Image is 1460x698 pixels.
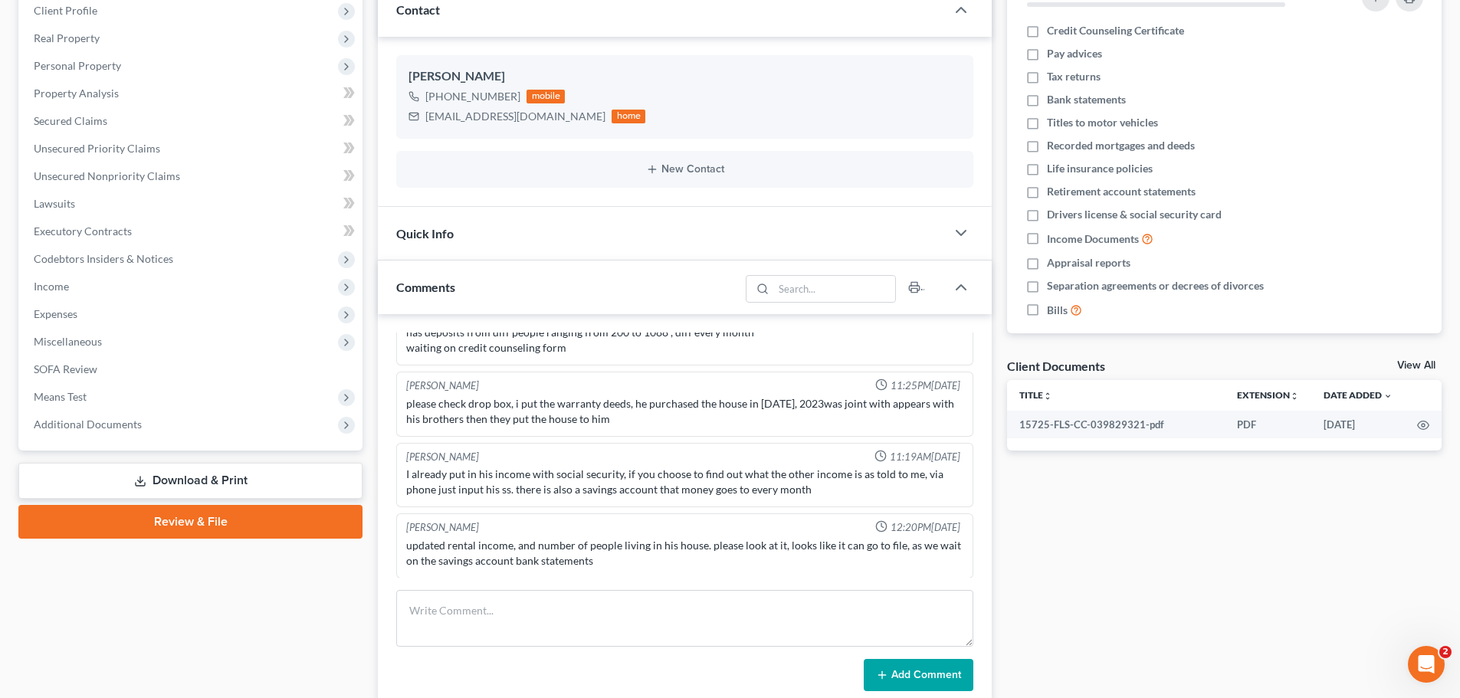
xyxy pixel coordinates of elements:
[891,520,960,535] span: 12:20PM[DATE]
[21,218,363,245] a: Executory Contracts
[1047,231,1139,247] span: Income Documents
[34,335,102,348] span: Miscellaneous
[1324,389,1393,401] a: Date Added expand_more
[425,109,605,124] div: [EMAIL_ADDRESS][DOMAIN_NAME]
[34,4,97,17] span: Client Profile
[406,520,479,535] div: [PERSON_NAME]
[406,467,963,497] div: I already put in his income with social security, if you choose to find out what the other income...
[774,276,896,302] input: Search...
[406,450,479,464] div: [PERSON_NAME]
[34,418,142,431] span: Additional Documents
[1290,392,1299,401] i: unfold_more
[1047,115,1158,130] span: Titles to motor vehicles
[408,67,961,86] div: [PERSON_NAME]
[1237,389,1299,401] a: Extensionunfold_more
[21,107,363,135] a: Secured Claims
[890,450,960,464] span: 11:19AM[DATE]
[34,31,100,44] span: Real Property
[34,142,160,155] span: Unsecured Priority Claims
[34,390,87,403] span: Means Test
[406,538,963,569] div: updated rental income, and number of people living in his house. please look at it, looks like it...
[1397,360,1435,371] a: View All
[1047,161,1153,176] span: Life insurance policies
[1047,92,1126,107] span: Bank statements
[1047,23,1184,38] span: Credit Counseling Certificate
[527,90,565,103] div: mobile
[396,280,455,294] span: Comments
[425,89,520,104] div: [PHONE_NUMBER]
[1408,646,1445,683] iframe: Intercom live chat
[1311,411,1405,438] td: [DATE]
[34,114,107,127] span: Secured Claims
[396,226,454,241] span: Quick Info
[34,59,121,72] span: Personal Property
[1225,411,1311,438] td: PDF
[1043,392,1052,401] i: unfold_more
[21,80,363,107] a: Property Analysis
[34,197,75,210] span: Lawsuits
[1047,138,1195,153] span: Recorded mortgages and deeds
[21,190,363,218] a: Lawsuits
[18,463,363,499] a: Download & Print
[1047,69,1101,84] span: Tax returns
[1007,358,1105,374] div: Client Documents
[1019,389,1052,401] a: Titleunfold_more
[34,87,119,100] span: Property Analysis
[1047,184,1196,199] span: Retirement account statements
[1047,46,1102,61] span: Pay advices
[1383,392,1393,401] i: expand_more
[1047,278,1264,293] span: Separation agreements or decrees of divorces
[34,280,69,293] span: Income
[21,356,363,383] a: SOFA Review
[864,659,973,691] button: Add Comment
[408,163,961,175] button: New Contact
[1047,207,1222,222] span: Drivers license & social security card
[34,252,173,265] span: Codebtors Insiders & Notices
[34,169,180,182] span: Unsecured Nonpriority Claims
[1047,255,1130,270] span: Appraisal reports
[612,110,645,123] div: home
[1439,646,1452,658] span: 2
[21,135,363,162] a: Unsecured Priority Claims
[891,378,960,393] span: 11:25PM[DATE]
[18,505,363,539] a: Review & File
[1007,411,1225,438] td: 15725-FLS-CC-039829321-pdf
[406,396,963,427] div: please check drop box, i put the warranty deeds, he purchased the house in [DATE], 2023was joint ...
[406,378,479,393] div: [PERSON_NAME]
[1047,303,1068,318] span: Bills
[34,224,132,238] span: Executory Contracts
[21,162,363,190] a: Unsecured Nonpriority Claims
[396,2,440,17] span: Contact
[34,362,97,375] span: SOFA Review
[34,307,77,320] span: Expenses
